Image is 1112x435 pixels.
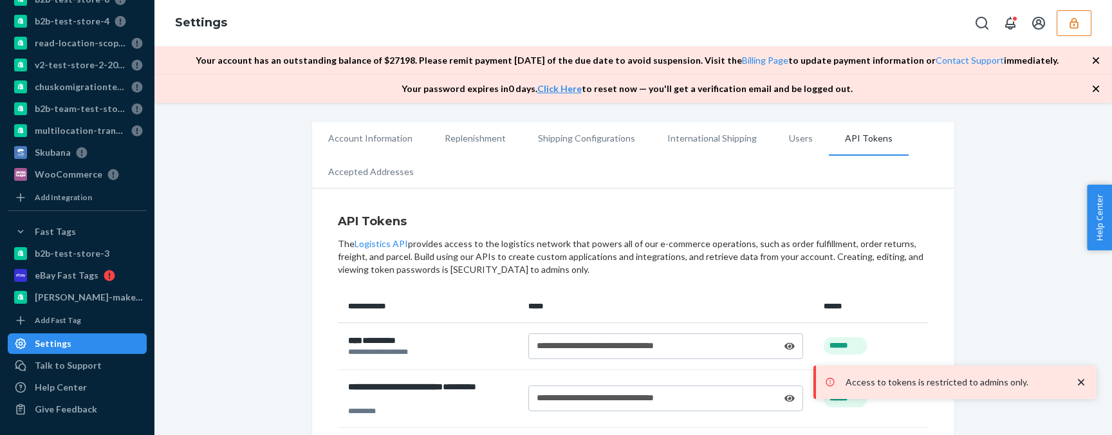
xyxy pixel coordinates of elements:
[35,225,76,238] div: Fast Tags
[8,55,147,75] a: v2-test-store-2-2025
[8,77,147,97] a: chuskomigrationtest2
[742,55,788,66] a: Billing Page
[8,243,147,264] a: b2b-test-store-3
[829,122,909,156] li: API Tokens
[35,168,102,181] div: WooCommerce
[35,59,126,71] div: v2-test-store-2-2025
[35,381,87,394] div: Help Center
[355,238,408,249] a: Logistics API
[35,102,126,115] div: b2b-team-test-store
[1087,185,1112,250] button: Help Center
[165,5,237,42] ol: breadcrumbs
[35,146,71,159] div: Skubana
[35,192,92,203] div: Add Integration
[8,265,147,286] a: eBay Fast Tags
[35,80,126,93] div: chuskomigrationtest2
[8,98,147,119] a: b2b-team-test-store
[8,120,147,141] a: multilocation-transfer-test
[402,82,853,95] p: Your password expires in 0 days . to reset now — you'll get a verification email and be logged out.
[969,10,995,36] button: Open Search Box
[35,403,97,416] div: Give Feedback
[8,355,147,376] a: Talk to Support
[651,122,773,154] li: International Shipping
[35,15,109,28] div: b2b-test-store-4
[35,291,143,304] div: [PERSON_NAME]-makes-mugs-more
[35,359,102,372] div: Talk to Support
[8,377,147,398] a: Help Center
[35,315,81,326] div: Add Fast Tag
[8,164,147,185] a: WooCommerce
[338,213,929,230] h4: API Tokens
[8,399,147,420] button: Give Feedback
[936,55,1004,66] a: Contact Support
[846,376,1062,389] p: Access to tokens is restricted to admins only.
[35,269,98,282] div: eBay Fast Tags
[175,15,227,30] a: Settings
[35,124,126,137] div: multilocation-transfer-test
[429,122,522,154] li: Replenishment
[522,122,651,154] li: Shipping Configurations
[1026,10,1052,36] button: Open account menu
[338,237,929,276] div: The provides access to the logistics network that powers all of our e-commerce operations, such a...
[997,10,1023,36] button: Open notifications
[8,333,147,354] a: Settings
[537,83,582,94] a: Click Here
[35,337,71,350] div: Settings
[8,221,147,242] button: Fast Tags
[8,287,147,308] a: [PERSON_NAME]-makes-mugs-more
[8,33,147,53] a: read-location-scope-test-store
[312,122,429,154] li: Account Information
[312,156,430,188] li: Accepted Addresses
[35,37,126,50] div: read-location-scope-test-store
[196,54,1059,67] p: Your account has an outstanding balance of $ 27198 . Please remit payment [DATE] of the due date ...
[8,142,147,163] a: Skubana
[773,122,829,154] li: Users
[1075,376,1088,389] svg: close toast
[8,313,147,328] a: Add Fast Tag
[8,190,147,205] a: Add Integration
[35,247,109,260] div: b2b-test-store-3
[8,11,147,32] a: b2b-test-store-4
